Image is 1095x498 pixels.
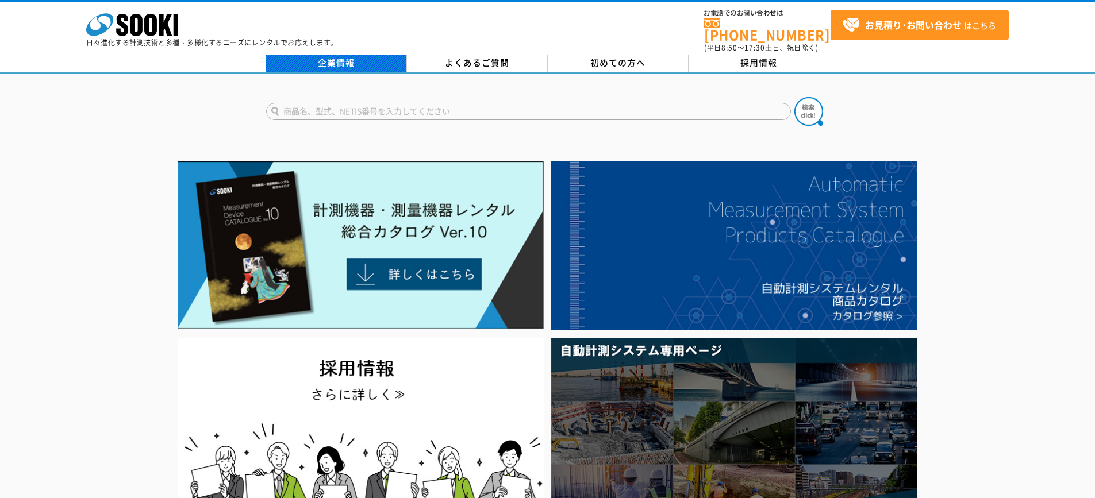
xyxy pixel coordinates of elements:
[704,43,818,53] span: (平日 ～ 土日、祝日除く)
[548,55,689,72] a: 初めての方へ
[86,39,338,46] p: 日々進化する計測技術と多種・多様化するニーズにレンタルでお応えします。
[266,103,791,120] input: 商品名、型式、NETIS番号を入力してください
[266,55,407,72] a: 企業情報
[794,97,823,126] img: btn_search.png
[744,43,765,53] span: 17:30
[407,55,548,72] a: よくあるご質問
[721,43,737,53] span: 8:50
[551,161,917,330] img: 自動計測システムカタログ
[704,18,831,41] a: [PHONE_NUMBER]
[842,17,996,34] span: はこちら
[590,56,646,69] span: 初めての方へ
[865,18,962,32] strong: お見積り･お問い合わせ
[704,10,831,17] span: お電話でのお問い合わせは
[831,10,1009,40] a: お見積り･お問い合わせはこちら
[689,55,829,72] a: 採用情報
[178,161,544,329] img: Catalog Ver10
